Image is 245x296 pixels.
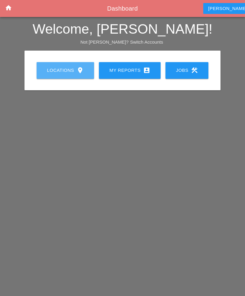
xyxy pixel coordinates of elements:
[191,67,198,74] i: construction
[77,67,84,74] i: location_on
[107,5,138,12] span: Dashboard
[175,67,199,74] div: Jobs
[46,67,84,74] div: Locations
[165,62,208,79] a: Jobs
[109,67,151,74] div: My Reports
[5,4,12,12] i: home
[99,62,161,79] a: My Reports
[80,39,129,45] span: Not [PERSON_NAME]?
[143,67,150,74] i: account_box
[37,62,94,79] a: Locations
[130,39,163,45] a: Switch Accounts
